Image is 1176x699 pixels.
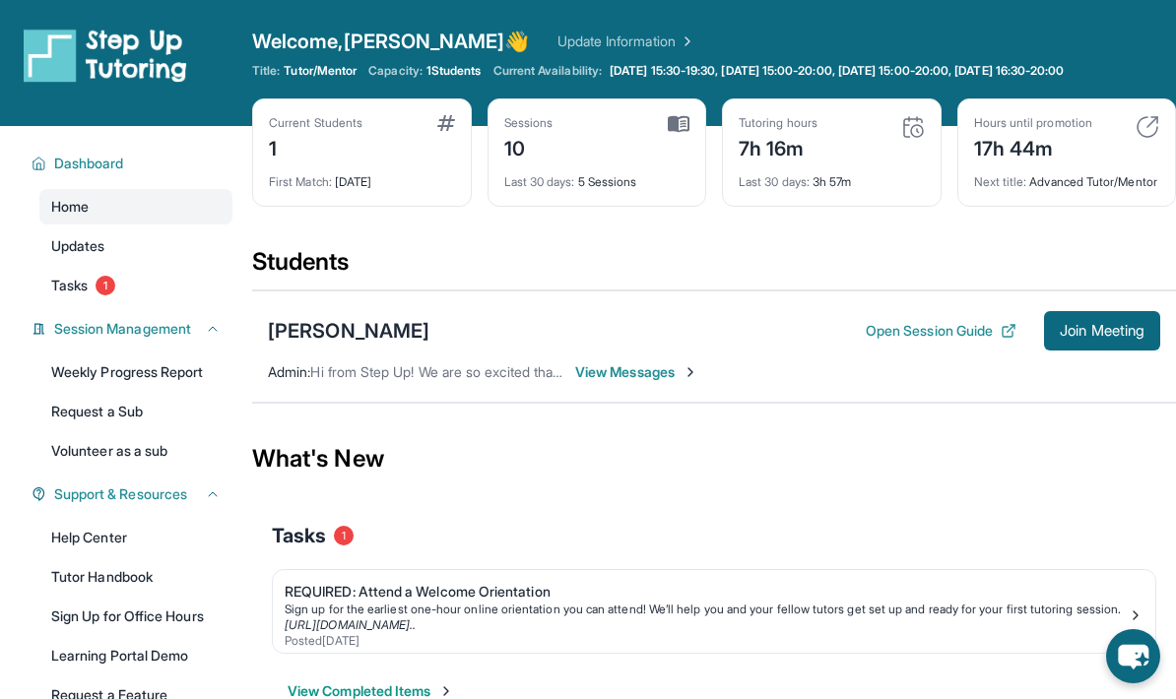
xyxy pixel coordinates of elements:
[504,162,690,190] div: 5 Sessions
[974,174,1027,189] span: Next title :
[39,433,232,469] a: Volunteer as a sub
[39,189,232,224] a: Home
[54,154,124,173] span: Dashboard
[575,362,698,382] span: View Messages
[368,63,423,79] span: Capacity:
[668,115,689,133] img: card
[426,63,482,79] span: 1 Students
[974,162,1160,190] div: Advanced Tutor/Mentor
[54,319,191,339] span: Session Management
[334,526,354,545] span: 1
[268,363,310,380] span: Admin :
[51,276,88,295] span: Tasks
[39,394,232,429] a: Request a Sub
[252,415,1176,502] div: What's New
[46,484,221,504] button: Support & Resources
[676,32,695,51] img: Chevron Right
[504,174,575,189] span: Last 30 days :
[39,520,232,555] a: Help Center
[273,570,1155,653] a: REQUIRED: Attend a Welcome OrientationSign up for the earliest one-hour online orientation you ca...
[285,617,416,632] a: [URL][DOMAIN_NAME]..
[252,63,280,79] span: Title:
[285,582,1128,602] div: REQUIRED: Attend a Welcome Orientation
[1136,115,1159,139] img: card
[1044,311,1160,350] button: Join Meeting
[504,115,554,131] div: Sessions
[285,633,1128,649] div: Posted [DATE]
[504,131,554,162] div: 10
[739,115,817,131] div: Tutoring hours
[269,174,332,189] span: First Match :
[284,63,357,79] span: Tutor/Mentor
[269,115,362,131] div: Current Students
[39,354,232,390] a: Weekly Progress Report
[54,484,187,504] span: Support & Resources
[39,559,232,595] a: Tutor Handbook
[46,154,221,173] button: Dashboard
[96,276,115,295] span: 1
[252,28,530,55] span: Welcome, [PERSON_NAME] 👋
[606,63,1068,79] a: [DATE] 15:30-19:30, [DATE] 15:00-20:00, [DATE] 15:00-20:00, [DATE] 16:30-20:00
[974,115,1092,131] div: Hours until promotion
[51,236,105,256] span: Updates
[269,131,362,162] div: 1
[739,131,817,162] div: 7h 16m
[46,319,221,339] button: Session Management
[1106,629,1160,683] button: chat-button
[739,174,810,189] span: Last 30 days :
[557,32,695,51] a: Update Information
[901,115,925,139] img: card
[739,162,925,190] div: 3h 57m
[269,162,455,190] div: [DATE]
[493,63,602,79] span: Current Availability:
[437,115,455,131] img: card
[268,317,429,345] div: [PERSON_NAME]
[272,522,326,549] span: Tasks
[1060,325,1144,337] span: Join Meeting
[39,228,232,264] a: Updates
[39,638,232,673] a: Learning Portal Demo
[51,197,89,217] span: Home
[39,599,232,634] a: Sign Up for Office Hours
[39,268,232,303] a: Tasks1
[285,602,1128,617] div: Sign up for the earliest one-hour online orientation you can attend! We’ll help you and your fell...
[974,131,1092,162] div: 17h 44m
[252,246,1176,289] div: Students
[683,364,698,380] img: Chevron-Right
[866,321,1016,341] button: Open Session Guide
[24,28,187,83] img: logo
[610,63,1064,79] span: [DATE] 15:30-19:30, [DATE] 15:00-20:00, [DATE] 15:00-20:00, [DATE] 16:30-20:00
